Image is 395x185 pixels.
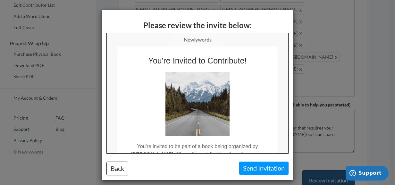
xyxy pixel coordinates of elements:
td: You're invited to be part of a book being organized by [PERSON_NAME], filled with contributions f... [11,103,171,133]
td: You're Invited to Contribute! [11,13,171,32]
button: Send Invitation [239,162,289,175]
h3: Please review the invite below: [106,21,289,29]
button: Back [106,162,128,175]
img: onroad-1ae3c782f51170152709.jpg [59,39,123,103]
iframe: Opens a widget where you can chat to one of our agents [346,166,389,182]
